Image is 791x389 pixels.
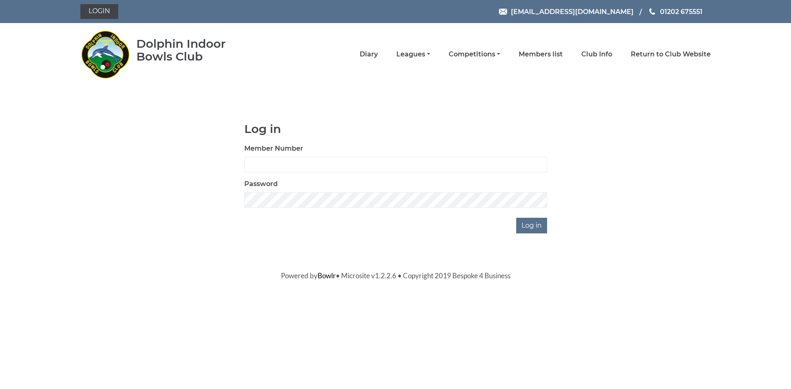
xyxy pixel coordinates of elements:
[244,144,303,154] label: Member Number
[499,9,507,15] img: Email
[80,26,130,83] img: Dolphin Indoor Bowls Club
[360,50,378,59] a: Diary
[396,50,430,59] a: Leagues
[516,218,547,233] input: Log in
[281,271,510,280] span: Powered by • Microsite v1.2.2.6 • Copyright 2019 Bespoke 4 Business
[499,7,634,17] a: Email [EMAIL_ADDRESS][DOMAIN_NAME]
[511,7,634,15] span: [EMAIL_ADDRESS][DOMAIN_NAME]
[244,123,547,135] h1: Log in
[631,50,711,59] a: Return to Club Website
[136,37,252,63] div: Dolphin Indoor Bowls Club
[649,8,655,15] img: Phone us
[449,50,500,59] a: Competitions
[244,179,278,189] label: Password
[581,50,612,59] a: Club Info
[80,4,118,19] a: Login
[519,50,563,59] a: Members list
[318,271,336,280] a: Bowlr
[648,7,702,17] a: Phone us 01202 675551
[660,7,702,15] span: 01202 675551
